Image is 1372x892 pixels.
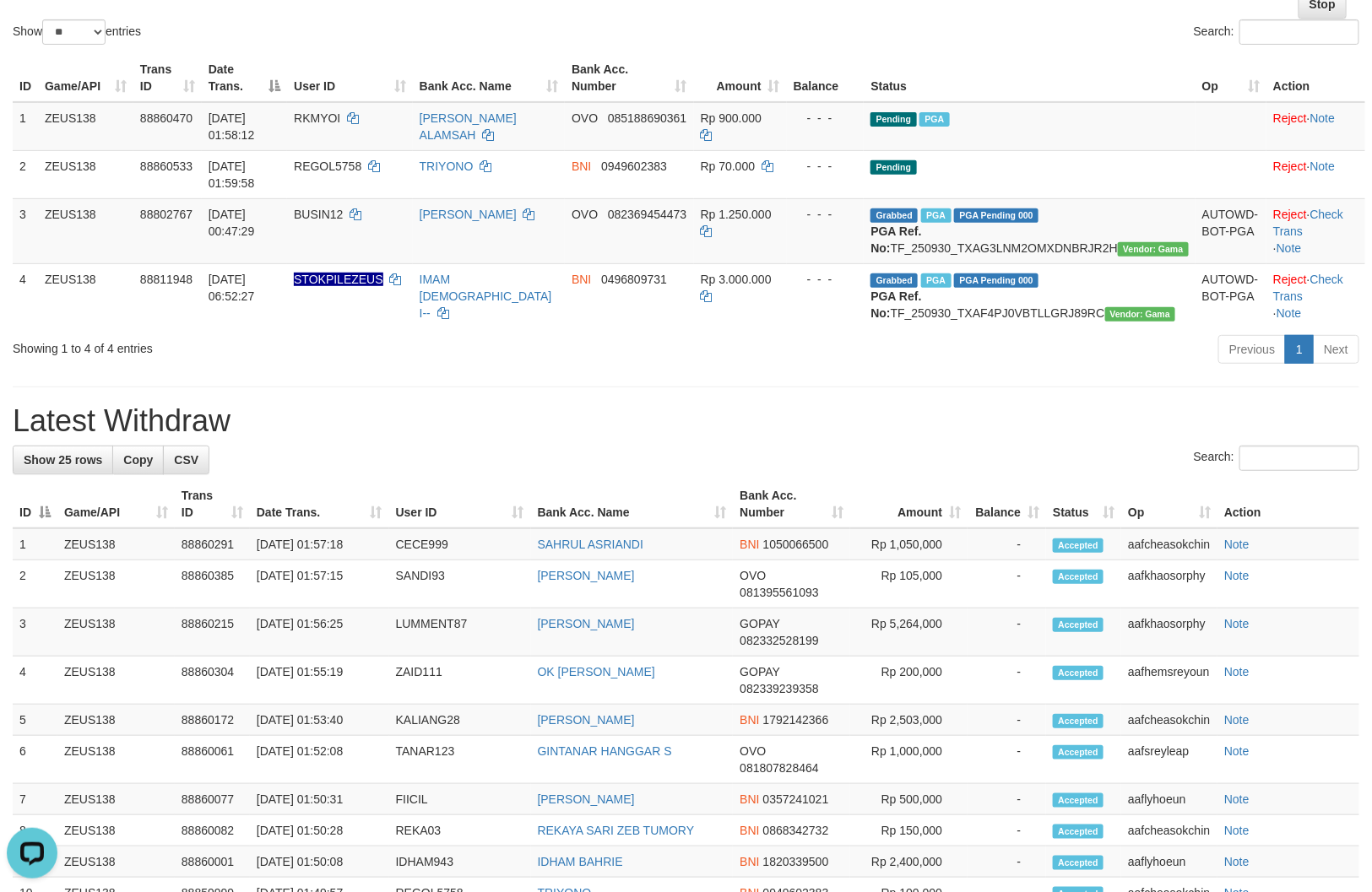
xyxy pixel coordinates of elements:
td: · [1266,150,1365,198]
span: BNI [740,538,759,551]
span: Vendor URL: https://trx31.1velocity.biz [1118,242,1189,257]
a: Note [1277,306,1302,320]
a: SAHRUL ASRIANDI [538,538,644,551]
th: ID [13,54,38,102]
a: IDHAM BAHRIE [538,855,623,868]
span: BNI [572,273,591,286]
th: Status: activate to sort column ascending [1046,480,1121,528]
td: ZEUS138 [57,784,175,815]
th: Action [1217,480,1359,528]
a: Next [1313,335,1359,364]
span: Grabbed [870,208,918,223]
td: ZEUS138 [57,608,175,657]
a: [PERSON_NAME] [538,713,635,727]
h1: Latest Withdraw [13,404,1359,438]
span: Copy 082339239358 to clipboard [740,682,818,695]
span: Rp 3.000.000 [701,273,772,286]
td: Rp 2,400,000 [850,846,968,878]
td: · [1266,102,1365,151]
span: 88860470 [140,111,193,125]
td: · · [1266,263,1365,328]
span: Accepted [1053,666,1104,680]
span: Marked by aafsreyleap [919,112,949,127]
a: [PERSON_NAME] [538,792,635,806]
span: OVO [572,111,598,125]
td: - [968,657,1046,705]
td: 4 [13,657,57,705]
th: Game/API: activate to sort column ascending [57,480,175,528]
td: [DATE] 01:53:40 [250,705,389,736]
td: Rp 150,000 [850,815,968,846]
a: Copy [112,446,164,474]
input: Search: [1239,446,1359,471]
a: REKAYA SARI ZEB TUMORY [538,824,695,837]
span: Vendor URL: https://trx31.1velocity.biz [1105,307,1176,322]
td: - [968,528,1046,560]
td: [DATE] 01:56:25 [250,608,389,657]
span: OVO [572,208,598,221]
td: · · [1266,198,1365,263]
td: 2 [13,560,57,608]
td: aafcheasokchin [1121,815,1217,846]
td: 88860385 [175,560,250,608]
a: Note [1224,855,1250,868]
td: [DATE] 01:55:19 [250,657,389,705]
th: Status [864,54,1195,102]
td: ZEUS138 [38,198,133,263]
th: Date Trans.: activate to sort column ascending [250,480,389,528]
td: ZEUS138 [38,150,133,198]
span: Copy 0496809731 to clipboard [601,273,667,286]
td: [DATE] 01:52:08 [250,736,389,784]
td: CECE999 [389,528,531,560]
span: Copy 0357241021 to clipboard [763,792,829,806]
td: ZEUS138 [38,263,133,328]
span: Rp 900.000 [701,111,762,125]
div: - - - [794,110,858,127]
td: ZEUS138 [57,528,175,560]
span: Copy 081395561093 to clipboard [740,586,818,599]
td: aafsreyleap [1121,736,1217,784]
td: ZEUS138 [57,560,175,608]
a: Note [1310,159,1336,173]
td: 88860061 [175,736,250,784]
td: 3 [13,198,38,263]
th: Bank Acc. Name: activate to sort column ascending [413,54,565,102]
span: 88802767 [140,208,193,221]
td: LUMMENT87 [389,608,531,657]
th: Op: activate to sort column ascending [1121,480,1217,528]
td: [DATE] 01:57:18 [250,528,389,560]
span: Pending [870,112,916,127]
td: 88860304 [175,657,250,705]
a: CSV [163,446,209,474]
span: Copy 082332528199 to clipboard [740,634,818,647]
a: Note [1224,744,1250,758]
span: [DATE] 01:59:58 [209,159,255,190]
td: 88860291 [175,528,250,560]
span: Copy 1792142366 to clipboard [763,713,829,727]
span: Accepted [1053,538,1104,553]
td: 1 [13,528,57,560]
label: Search: [1194,19,1359,45]
th: User ID: activate to sort column ascending [287,54,413,102]
span: Nama rekening ada tanda titik/strip, harap diedit [294,273,383,286]
td: Rp 500,000 [850,784,968,815]
span: Accepted [1053,570,1104,584]
th: Amount: activate to sort column ascending [850,480,968,528]
b: PGA Ref. No: [870,289,921,320]
a: TRIYONO [420,159,474,173]
a: Reject [1273,159,1307,173]
td: - [968,608,1046,657]
td: TF_250930_TXAG3LNM2OMXDNBRJR2H [864,198,1195,263]
td: FIICIL [389,784,531,815]
td: [DATE] 01:50:31 [250,784,389,815]
a: Reject [1273,273,1307,286]
td: TF_250930_TXAF4PJ0VBTLLGRJ89RC [864,263,1195,328]
span: REGOL5758 [294,159,361,173]
a: Show 25 rows [13,446,113,474]
span: CSV [174,453,198,467]
span: Show 25 rows [24,453,102,467]
th: Trans ID: activate to sort column ascending [133,54,202,102]
td: Rp 5,264,000 [850,608,968,657]
td: - [968,815,1046,846]
span: BNI [740,855,759,868]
